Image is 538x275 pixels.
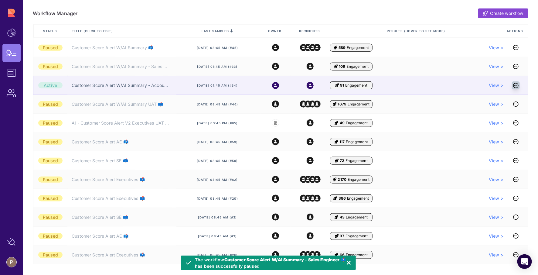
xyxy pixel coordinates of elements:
[489,177,504,183] a: View >
[197,177,238,182] span: [DATE] 08:45 am (#62)
[197,83,238,88] span: [DATE] 01:45 am (#34)
[43,29,58,33] span: Status
[339,196,346,201] span: 386
[335,234,339,239] i: Engagement
[339,64,345,69] span: 109
[38,177,63,183] div: Paused
[346,215,368,220] span: Engagement
[489,120,504,126] a: View >
[340,215,345,220] span: 43
[507,29,524,33] span: Actions
[346,253,368,257] span: Engagement
[7,257,16,267] img: account-photo
[489,214,504,220] span: View >
[340,83,344,88] span: 91
[38,101,63,107] div: Paused
[38,158,63,164] div: Paused
[489,82,504,88] a: View >
[72,64,169,70] a: Customer Score Alert W/AI Summary - Sales Engineer 📫
[197,121,238,125] span: [DATE] 03:45 pm (#65)
[346,139,368,144] span: Engagement
[339,139,345,144] span: 117
[338,102,347,107] span: 1679
[489,64,504,70] a: View >
[72,252,145,258] a: Customer Score Alert Executives 📫
[72,45,153,51] a: Customer Score Alert W/AI Summary 📫
[335,139,338,144] i: Engagement
[347,64,369,69] span: Engagement
[334,196,337,201] i: Engagement
[489,139,504,145] a: View >
[334,64,338,69] i: Engagement
[489,101,504,107] a: View >
[333,177,337,182] i: Engagement
[38,252,63,258] div: Paused
[38,139,63,145] div: Paused
[335,158,339,163] i: Engagement
[274,121,278,125] img: Rupert
[198,215,237,219] span: [DATE] 08:45 am (#3)
[197,46,238,50] span: [DATE] 08:45 am (#45)
[346,158,368,163] span: Engagement
[489,45,504,51] a: View >
[387,29,446,33] span: Results (Hover to see more)
[339,45,346,50] span: 589
[38,64,63,70] div: Paused
[72,177,145,183] a: Customer Score Alert Executives 📫
[340,158,344,163] span: 72
[335,121,339,125] i: Engagement
[340,121,345,125] span: 49
[490,10,523,16] span: Create workflow
[72,82,169,88] a: Customer Score Alert W/AI Summary - Account Executives 📫
[38,120,63,126] div: Paused
[347,45,369,50] span: Engagement
[299,29,322,33] span: Recipients
[346,121,368,125] span: Engagement
[333,102,337,107] i: Engagement
[340,234,344,239] span: 37
[489,158,504,164] a: View >
[197,253,238,257] span: [DATE] 08:45 am (#26)
[224,257,346,262] strong: Customer Score Alert W/AI Summary - Sales Engineer 📫
[340,253,345,257] span: 66
[489,195,504,201] a: View >
[38,195,63,201] div: Paused
[348,177,369,182] span: Engagement
[72,158,128,164] a: Customer Score Alert SE 📫
[348,102,369,107] span: Engagement
[197,196,238,201] span: [DATE] 08:45 am (#20)
[33,10,77,16] h1: Workflow Manager
[38,233,63,239] div: Paused
[72,195,145,201] a: Customer Score Alert Executives 📫
[38,82,63,88] div: Active
[335,215,339,220] i: Engagement
[38,214,63,220] div: Paused
[197,159,238,163] span: [DATE] 08:45 am (#59)
[335,253,339,257] i: Engagement
[489,252,504,258] a: View >
[195,256,346,269] span: The workflow has been successfully paused
[268,29,283,33] span: Owner
[198,234,237,238] span: [DATE] 08:45 am (#3)
[72,214,128,220] a: Customer Score Alert SE 📫
[197,102,238,106] span: [DATE] 08:45 am (#46)
[346,83,367,88] span: Engagement
[489,233,504,239] a: View >
[72,233,128,239] a: Customer Score Alert AE 📫
[72,29,114,33] span: Title (click to edit)
[335,83,339,88] i: Engagement
[38,45,63,51] div: Paused
[517,254,532,269] div: Open Intercom Messenger
[72,139,128,145] a: Customer Score Alert AE 📫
